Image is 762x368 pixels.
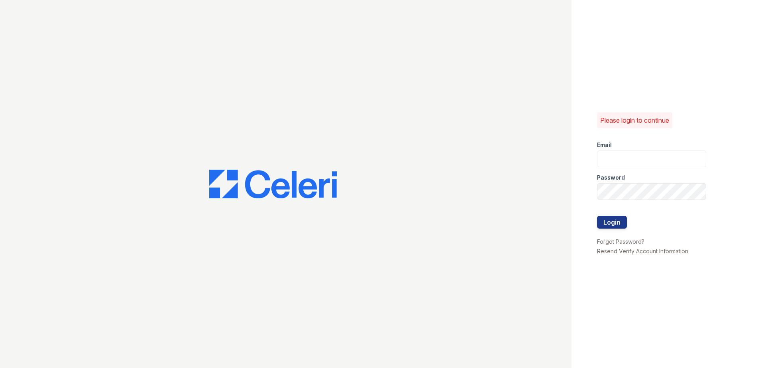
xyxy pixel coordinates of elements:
label: Password [597,174,625,182]
img: CE_Logo_Blue-a8612792a0a2168367f1c8372b55b34899dd931a85d93a1a3d3e32e68fde9ad4.png [209,170,337,198]
p: Please login to continue [600,115,669,125]
a: Forgot Password? [597,238,644,245]
label: Email [597,141,612,149]
a: Resend Verify Account Information [597,248,688,254]
button: Login [597,216,627,229]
